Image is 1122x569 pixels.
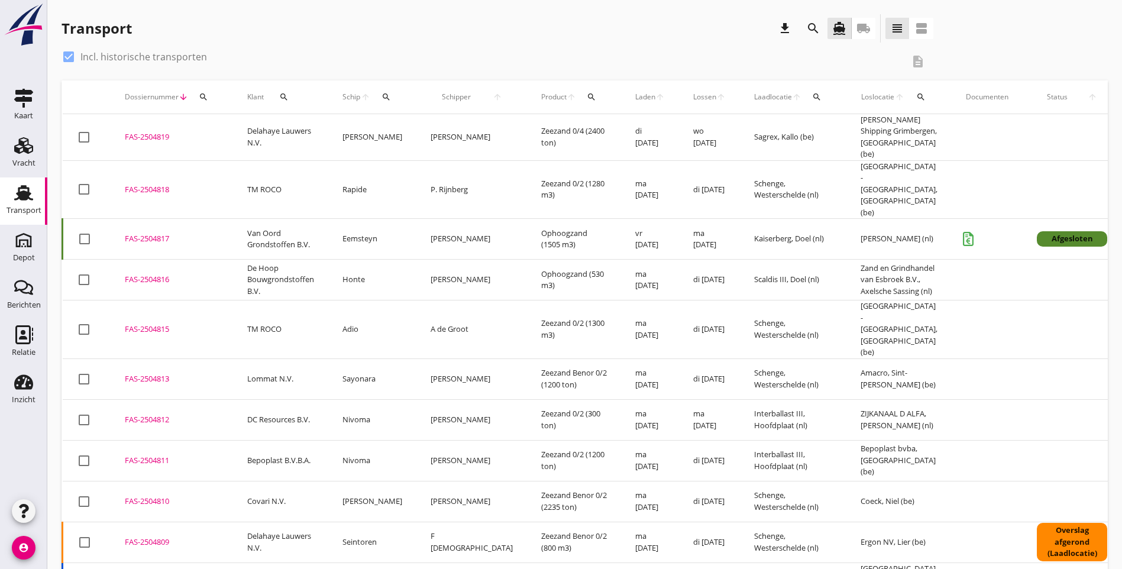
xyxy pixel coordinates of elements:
i: search [916,92,926,102]
td: wo [DATE] [679,114,740,161]
td: Kaiserberg, Doel (nl) [740,219,846,260]
td: ma [DATE] [679,219,740,260]
td: Bepoplast bvba, [GEOGRAPHIC_DATA] (be) [846,440,952,481]
td: di [DATE] [679,522,740,562]
td: Schenge, Westerschelde (nl) [740,358,846,399]
span: Schip [342,92,361,102]
td: TM ROCO [233,160,328,219]
i: search [587,92,596,102]
span: Laadlocatie [754,92,792,102]
td: Honte [328,260,416,300]
i: view_headline [890,21,904,35]
div: Kaart [14,112,33,119]
td: TM ROCO [233,300,328,359]
td: Interballast III, Hoofdplaat (nl) [740,399,846,440]
td: di [DATE] [679,440,740,481]
td: Interballast III, Hoofdplaat (nl) [740,440,846,481]
td: ma [DATE] [621,481,679,522]
i: view_agenda [914,21,929,35]
td: Schenge, Westerschelde (nl) [740,160,846,219]
td: [PERSON_NAME] (nl) [846,219,952,260]
td: Nivoma [328,440,416,481]
td: Sayonara [328,358,416,399]
td: Zeezand Benor 0/2 (800 m3) [527,522,621,562]
div: FAS-2504818 [125,184,219,196]
td: De Hoop Bouwgrondstoffen B.V. [233,260,328,300]
img: logo-small.a267ee39.svg [2,3,45,47]
td: DC Resources B.V. [233,399,328,440]
td: Schenge, Westerschelde (nl) [740,300,846,359]
td: di [DATE] [621,114,679,161]
div: Inzicht [12,396,35,403]
td: A de Groot [416,300,527,359]
td: ma [DATE] [621,260,679,300]
td: Ophoogzand (1505 m3) [527,219,621,260]
i: local_shipping [856,21,871,35]
i: arrow_upward [481,92,513,102]
div: FAS-2504815 [125,324,219,335]
span: Lossen [693,92,716,102]
i: arrow_upward [792,92,801,102]
td: F [DEMOGRAPHIC_DATA] [416,522,527,562]
div: Overslag afgerond (Laadlocatie) [1037,523,1107,561]
i: arrow_upward [655,92,665,102]
td: Rapide [328,160,416,219]
td: Lommat N.V. [233,358,328,399]
td: Zeezand 0/2 (300 ton) [527,399,621,440]
div: FAS-2504813 [125,373,219,385]
td: [PERSON_NAME] [328,114,416,161]
td: Zeezand Benor 0/2 (2235 ton) [527,481,621,522]
td: Scaldis III, Doel (nl) [740,260,846,300]
td: Bepoplast B.V.B.A. [233,440,328,481]
td: [PERSON_NAME] [328,481,416,522]
div: Afgesloten [1037,231,1107,247]
td: Zeezand 0/2 (1280 m3) [527,160,621,219]
td: P. Rijnberg [416,160,527,219]
div: Transport [62,19,132,38]
td: [GEOGRAPHIC_DATA] - [GEOGRAPHIC_DATA], [GEOGRAPHIC_DATA] (be) [846,300,952,359]
span: Dossiernummer [125,92,179,102]
td: di [DATE] [679,160,740,219]
i: search [812,92,822,102]
td: di [DATE] [679,358,740,399]
td: ma [DATE] [679,399,740,440]
i: search [381,92,391,102]
td: Zeezand 0/4 (2400 ton) [527,114,621,161]
td: ma [DATE] [621,440,679,481]
div: FAS-2504812 [125,414,219,426]
div: FAS-2504810 [125,496,219,507]
td: ma [DATE] [621,358,679,399]
div: FAS-2504817 [125,233,219,245]
td: Zeezand Benor 0/2 (1200 ton) [527,358,621,399]
div: Depot [13,254,35,261]
td: Adio [328,300,416,359]
span: Laden [635,92,655,102]
td: Amacro, Sint-[PERSON_NAME] (be) [846,358,952,399]
td: Covari N.V. [233,481,328,522]
td: Sagrex, Kallo (be) [740,114,846,161]
div: Klant [247,83,314,111]
i: directions_boat [832,21,846,35]
td: di [DATE] [679,260,740,300]
td: Delahaye Lauwers N.V. [233,522,328,562]
td: Zeezand 0/2 (1200 ton) [527,440,621,481]
span: Product [541,92,567,102]
td: [PERSON_NAME] [416,440,527,481]
td: Zeezand 0/2 (1300 m3) [527,300,621,359]
div: FAS-2504809 [125,536,219,548]
i: arrow_upward [361,92,371,102]
td: Van Oord Grondstoffen B.V. [233,219,328,260]
i: arrow_upward [1078,92,1107,102]
td: Delahaye Lauwers N.V. [233,114,328,161]
td: ma [DATE] [621,160,679,219]
td: ZIJKANAAL D ALFA, [PERSON_NAME] (nl) [846,399,952,440]
td: [PERSON_NAME] [416,481,527,522]
td: Coeck, Niel (be) [846,481,952,522]
td: [GEOGRAPHIC_DATA] - [GEOGRAPHIC_DATA], [GEOGRAPHIC_DATA] (be) [846,160,952,219]
span: Loslocatie [861,92,895,102]
i: arrow_downward [179,92,188,102]
i: arrow_upward [716,92,726,102]
div: Transport [7,206,41,214]
i: arrow_upward [567,92,576,102]
div: Relatie [12,348,35,356]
